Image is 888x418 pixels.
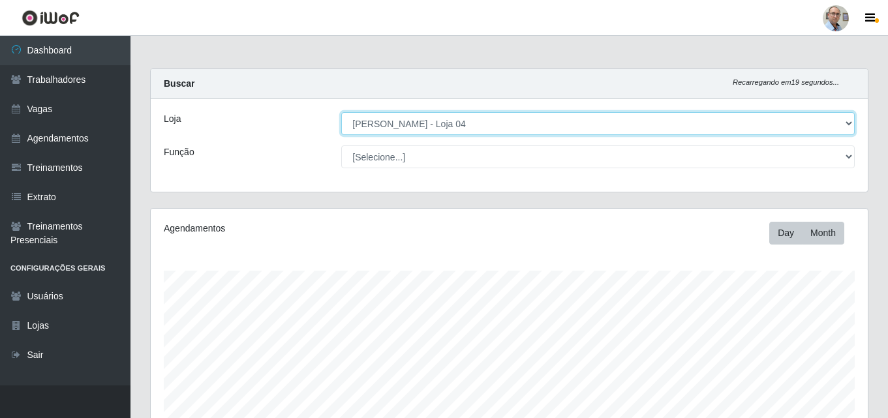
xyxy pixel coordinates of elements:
[769,222,855,245] div: Toolbar with button groups
[769,222,844,245] div: First group
[164,222,440,235] div: Agendamentos
[769,222,803,245] button: Day
[164,112,181,126] label: Loja
[802,222,844,245] button: Month
[164,145,194,159] label: Função
[733,78,839,86] i: Recarregando em 19 segundos...
[164,78,194,89] strong: Buscar
[22,10,80,26] img: CoreUI Logo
